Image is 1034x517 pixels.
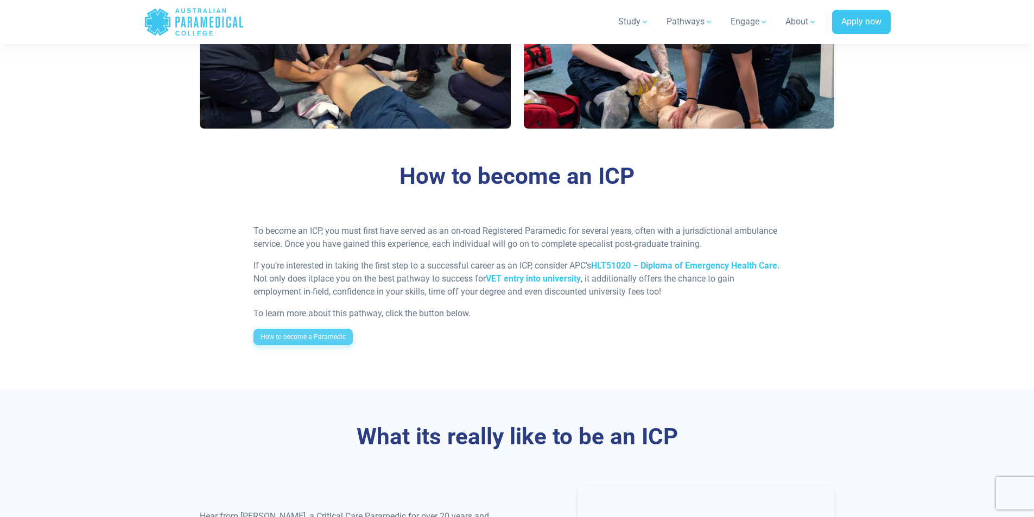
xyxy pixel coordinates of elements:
span: place you on the best pathway to success for [313,273,486,284]
p: To learn more about this pathway, click the button below. [253,307,781,320]
a: Pathways [660,7,720,37]
a: Engage [724,7,775,37]
a: Apply now [832,10,891,35]
a: How to become a Paramedic [253,329,353,345]
p: If you’re interested in taking the first step to a successful career as an ICP, consider APC’s . ... [253,259,781,298]
a: VET entry into university [486,273,581,284]
p: To become an ICP, you must first have served as an on-road Registered Paramedic for several years... [253,225,781,251]
h3: What its really like to be an ICP [200,423,835,451]
h3: How to become an ICP [200,163,835,190]
a: Study [612,7,656,37]
a: Australian Paramedical College [144,4,244,40]
a: About [779,7,823,37]
a: HLT51020 – Diploma of Emergency Health Care [591,260,777,271]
